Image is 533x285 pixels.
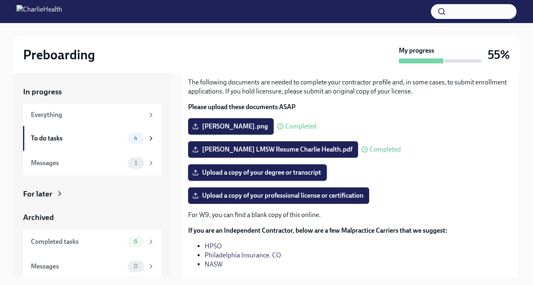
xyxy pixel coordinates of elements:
span: 1 [130,160,142,166]
a: Completed tasks6 [23,229,161,254]
strong: Please ensure your policy has limits of $1 million to $3 million [191,276,363,284]
div: Completed tasks [31,237,124,246]
div: Messages [31,262,124,271]
a: HPSO [205,242,222,250]
div: To do tasks [31,134,124,143]
a: NASW [205,260,223,268]
a: For later [23,189,161,199]
a: Archived [23,212,161,223]
div: Everything [31,110,144,119]
h2: Preboarding [23,47,95,63]
a: To do tasks4 [23,126,161,151]
h3: 55% [488,47,510,62]
span: Completed [285,123,317,130]
label: Upload a copy of your degree or transcript [188,164,327,181]
span: 4 [129,135,142,141]
a: Messages0 [23,254,161,279]
span: Completed [370,146,401,153]
a: In progress [23,86,161,97]
a: Messages1 [23,151,161,175]
div: For later [23,189,52,199]
img: CharlieHealth [16,5,62,18]
span: Upload a copy of your degree or transcript [194,168,321,177]
p: For W9, you can find a blank copy of this online. [188,210,513,220]
a: Philadelphia Insurance. CO [205,251,281,259]
label: [PERSON_NAME].png [188,118,274,135]
a: Everything [23,104,161,126]
label: [PERSON_NAME] LMSW Resume Charlie Health.pdf [188,141,358,158]
span: 6 [129,238,142,245]
span: [PERSON_NAME] LMSW Resume Charlie Health.pdf [194,145,352,154]
span: [PERSON_NAME].png [194,122,268,131]
div: Messages [31,159,124,168]
p: The following documents are needed to complete your contractor profile and, in some cases, to sub... [188,78,513,96]
span: 0 [129,263,143,269]
span: Upload a copy of your professional license or certification [194,192,363,200]
strong: My progress [399,46,434,55]
strong: If you are an Independent Contractor, below are a few Malpractice Carriers that we suggest: [188,227,447,234]
label: Upload a copy of your professional license or certification [188,187,369,204]
strong: Please upload these documents ASAP [188,103,296,111]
